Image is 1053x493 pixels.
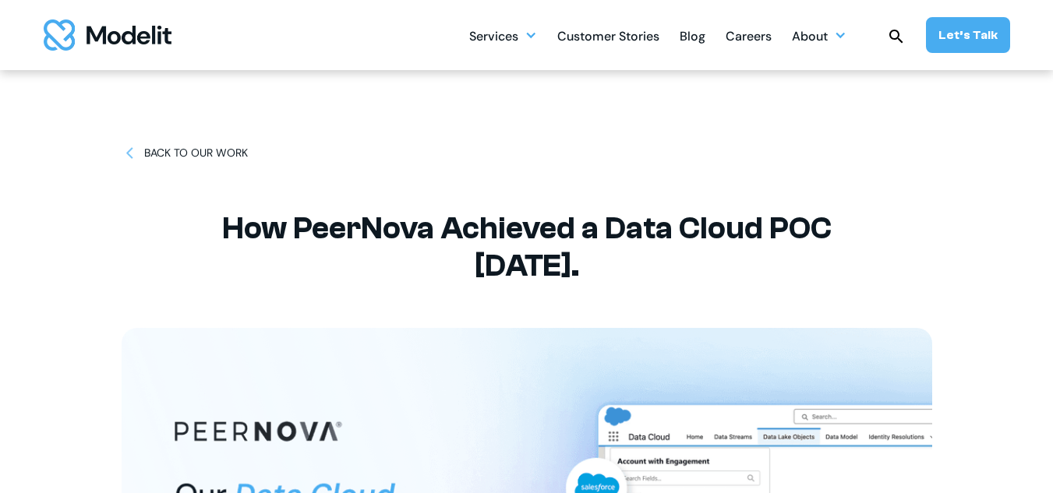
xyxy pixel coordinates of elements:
a: Careers [726,20,772,51]
a: Blog [680,20,705,51]
a: home [44,19,171,51]
a: BACK TO OUR WORK [122,145,248,161]
div: Blog [680,23,705,53]
div: Let’s Talk [938,26,998,44]
div: About [792,23,828,53]
div: Customer Stories [557,23,659,53]
h1: How PeerNova Achieved a Data Cloud POC [DATE]. [176,210,878,284]
a: Let’s Talk [926,17,1010,53]
div: Services [469,23,518,53]
img: modelit logo [44,19,171,51]
div: About [792,20,846,51]
div: BACK TO OUR WORK [144,145,248,161]
a: Customer Stories [557,20,659,51]
div: Services [469,20,537,51]
div: Careers [726,23,772,53]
